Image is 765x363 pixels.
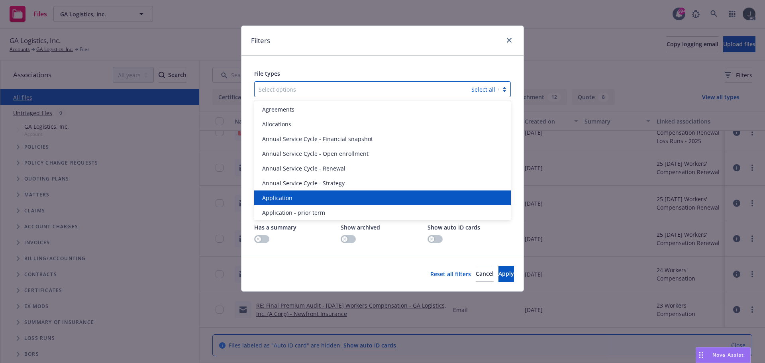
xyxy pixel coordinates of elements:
[262,179,345,187] span: Annual Service Cycle - Strategy
[498,266,514,282] button: Apply
[251,35,270,46] h1: Filters
[696,347,706,363] div: Drag to move
[262,135,373,143] span: Annual Service Cycle - Financial snapshot
[262,149,369,158] span: Annual Service Cycle - Open enrollment
[498,270,514,277] span: Apply
[262,120,291,128] span: Allocations
[712,351,744,358] span: Nova Assist
[262,105,294,114] span: Agreements
[262,208,325,217] span: Application - prior term
[262,164,345,173] span: Annual Service Cycle - Renewal
[254,224,296,231] span: Has a summary
[430,270,471,278] a: Reset all filters
[476,266,494,282] button: Cancel
[262,194,292,202] span: Application
[471,86,495,93] a: Select all
[476,270,494,277] span: Cancel
[341,224,380,231] span: Show archived
[504,35,514,45] a: close
[696,347,751,363] button: Nova Assist
[254,70,280,77] span: File types
[428,224,480,231] span: Show auto ID cards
